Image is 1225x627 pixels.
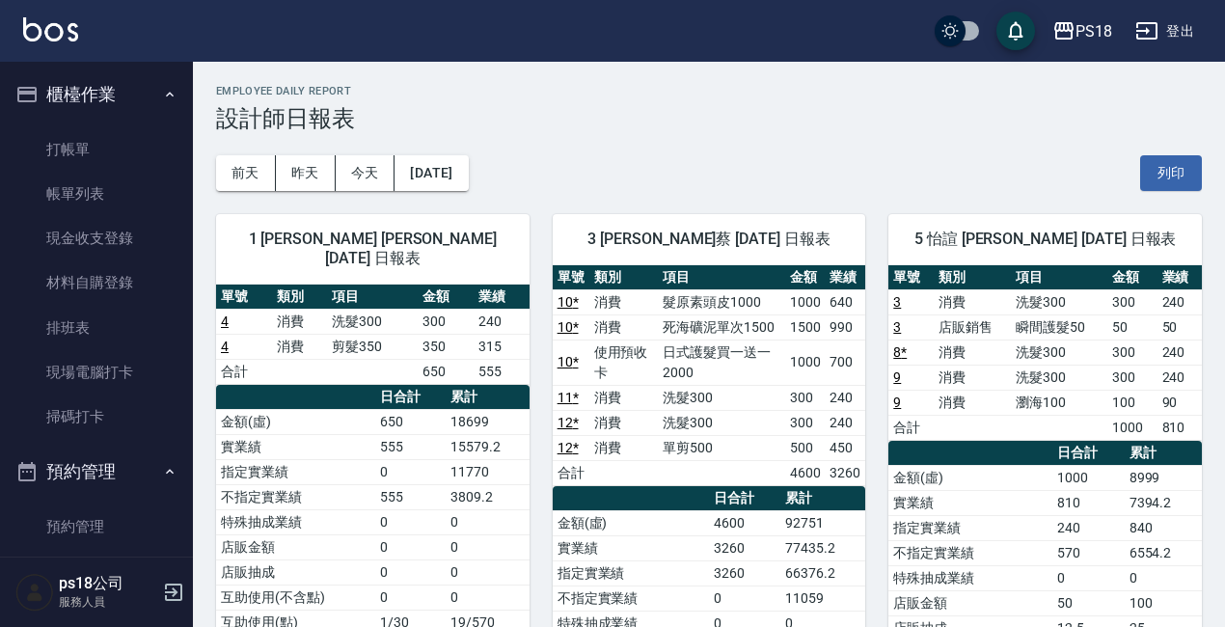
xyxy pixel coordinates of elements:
[893,395,901,410] a: 9
[216,155,276,191] button: 前天
[59,593,157,611] p: 服務人員
[825,460,865,485] td: 3260
[272,334,328,359] td: 消費
[375,434,446,459] td: 555
[780,535,865,560] td: 77435.2
[576,230,843,249] span: 3 [PERSON_NAME]蔡 [DATE] 日報表
[888,515,1052,540] td: 指定實業績
[1011,289,1107,314] td: 洗髮300
[1157,289,1202,314] td: 240
[276,155,336,191] button: 昨天
[216,105,1202,132] h3: 設計師日報表
[589,314,659,340] td: 消費
[15,573,54,612] img: Person
[474,359,530,384] td: 555
[1125,441,1202,466] th: 累計
[8,306,185,350] a: 排班表
[785,385,826,410] td: 300
[1125,490,1202,515] td: 7394.2
[272,285,328,310] th: 類別
[216,559,375,585] td: 店販抽成
[327,334,418,359] td: 剪髮350
[1052,515,1125,540] td: 240
[553,460,589,485] td: 合計
[1052,540,1125,565] td: 570
[825,289,865,314] td: 640
[658,410,785,435] td: 洗髮300
[658,385,785,410] td: 洗髮300
[589,385,659,410] td: 消費
[893,319,901,335] a: 3
[446,459,530,484] td: 11770
[216,285,272,310] th: 單號
[785,289,826,314] td: 1000
[327,285,418,310] th: 項目
[1011,390,1107,415] td: 瀏海100
[780,560,865,586] td: 66376.2
[553,535,709,560] td: 實業績
[553,560,709,586] td: 指定實業績
[785,314,826,340] td: 1500
[709,586,780,611] td: 0
[1011,340,1107,365] td: 洗髮300
[888,265,1202,441] table: a dense table
[1052,465,1125,490] td: 1000
[395,155,468,191] button: [DATE]
[888,565,1052,590] td: 特殊抽成業績
[780,510,865,535] td: 92751
[221,313,229,329] a: 4
[221,339,229,354] a: 4
[418,309,474,334] td: 300
[888,540,1052,565] td: 不指定實業績
[780,486,865,511] th: 累計
[934,289,1012,314] td: 消費
[825,340,865,385] td: 700
[658,435,785,460] td: 單剪500
[446,534,530,559] td: 0
[418,334,474,359] td: 350
[1125,540,1202,565] td: 6554.2
[553,265,866,486] table: a dense table
[216,285,530,385] table: a dense table
[589,435,659,460] td: 消費
[474,285,530,310] th: 業績
[589,289,659,314] td: 消費
[709,560,780,586] td: 3260
[327,309,418,334] td: 洗髮300
[825,314,865,340] td: 990
[446,559,530,585] td: 0
[709,486,780,511] th: 日合計
[8,447,185,497] button: 預約管理
[1107,314,1157,340] td: 50
[8,350,185,395] a: 現場電腦打卡
[216,85,1202,97] h2: Employee Daily Report
[272,309,328,334] td: 消費
[553,586,709,611] td: 不指定實業績
[1125,590,1202,615] td: 100
[1052,441,1125,466] th: 日合計
[1045,12,1120,51] button: PS18
[934,340,1012,365] td: 消費
[589,340,659,385] td: 使用預收卡
[785,265,826,290] th: 金額
[216,459,375,484] td: 指定實業績
[1011,265,1107,290] th: 項目
[8,395,185,439] a: 掃碼打卡
[1107,340,1157,365] td: 300
[785,410,826,435] td: 300
[216,409,375,434] td: 金額(虛)
[785,435,826,460] td: 500
[1052,565,1125,590] td: 0
[375,559,446,585] td: 0
[1107,289,1157,314] td: 300
[825,410,865,435] td: 240
[888,465,1052,490] td: 金額(虛)
[1107,415,1157,440] td: 1000
[589,410,659,435] td: 消費
[1011,365,1107,390] td: 洗髮300
[216,534,375,559] td: 店販金額
[239,230,506,268] span: 1 [PERSON_NAME] [PERSON_NAME] [DATE] 日報表
[888,490,1052,515] td: 實業績
[375,585,446,610] td: 0
[375,534,446,559] td: 0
